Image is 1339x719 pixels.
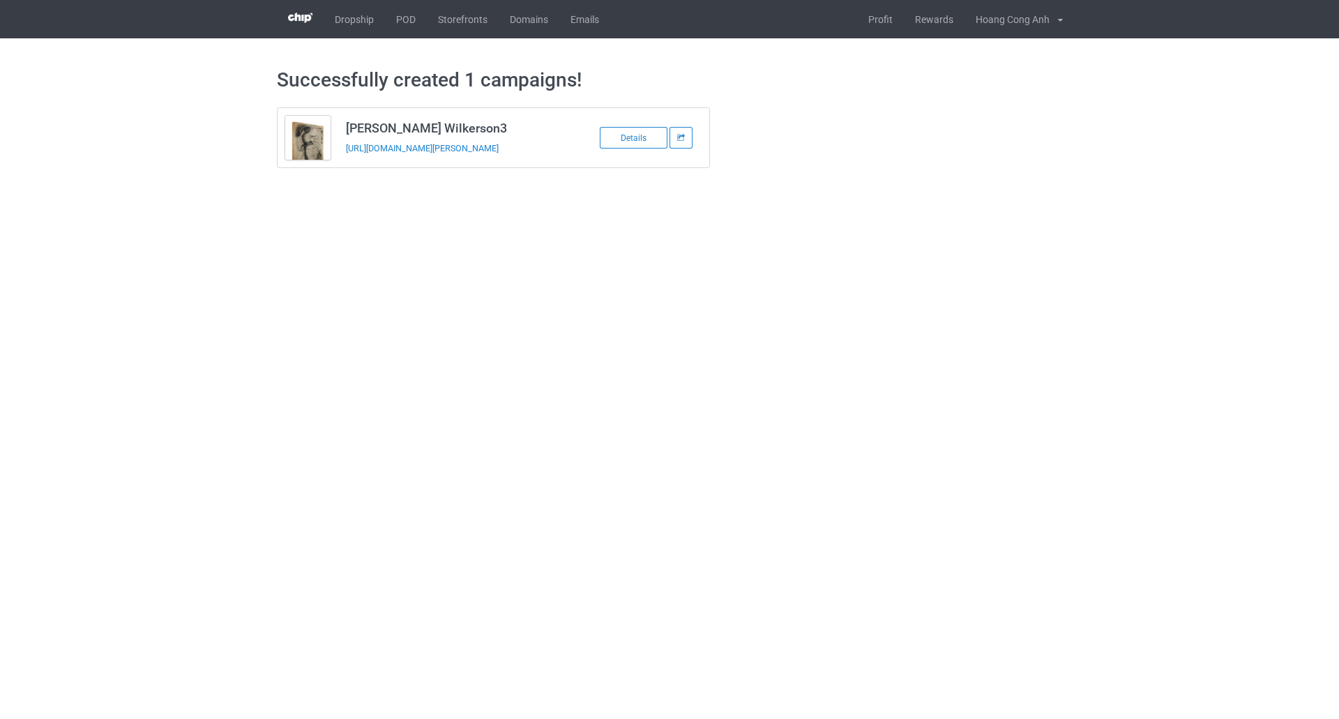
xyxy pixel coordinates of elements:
[277,68,1063,93] h1: Successfully created 1 campaigns!
[346,120,566,136] h3: [PERSON_NAME] Wilkerson3
[600,127,667,149] div: Details
[288,13,312,23] img: 3d383065fc803cdd16c62507c020ddf8.png
[600,132,669,143] a: Details
[346,143,499,153] a: [URL][DOMAIN_NAME][PERSON_NAME]
[964,2,1050,37] div: Hoang Cong Anh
